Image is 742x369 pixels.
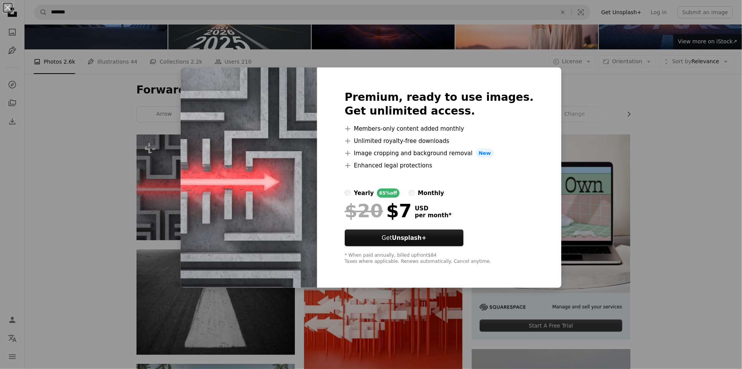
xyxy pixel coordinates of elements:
[392,235,426,241] strong: Unsplash+
[181,67,317,288] img: premium_photo-1681487550586-96553b61bd24
[345,201,412,221] div: $7
[345,124,534,133] li: Members-only content added monthly
[476,149,494,158] span: New
[345,161,534,170] li: Enhanced legal protections
[345,90,534,118] h2: Premium, ready to use images. Get unlimited access.
[345,201,383,221] span: $20
[418,189,444,198] div: monthly
[345,149,534,158] li: Image cropping and background removal
[345,253,534,265] div: * When paid annually, billed upfront $84 Taxes where applicable. Renews automatically. Cancel any...
[409,190,415,196] input: monthly
[354,189,374,198] div: yearly
[345,136,534,146] li: Unlimited royalty-free downloads
[345,230,464,246] button: GetUnsplash+
[415,205,452,212] span: USD
[415,212,452,219] span: per month *
[345,190,351,196] input: yearly65%off
[377,189,400,198] div: 65% off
